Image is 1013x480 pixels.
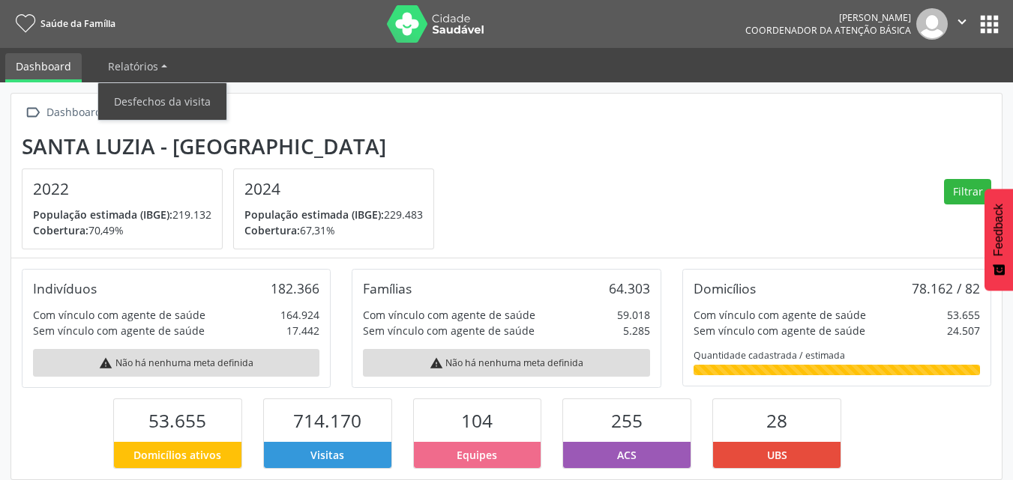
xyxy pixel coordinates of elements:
[33,207,172,222] span: População estimada (IBGE):
[694,307,866,323] div: Com vínculo com agente de saúde
[108,59,158,73] span: Relatórios
[33,222,211,238] p: 70,49%
[947,307,980,323] div: 53.655
[133,447,221,463] span: Domicílios ativos
[33,223,88,237] span: Cobertura:
[611,408,643,433] span: 255
[363,349,649,377] div: Não há nenhuma meta definida
[33,349,319,377] div: Não há nenhuma meta definida
[33,307,205,323] div: Com vínculo com agente de saúde
[948,8,976,40] button: 
[293,408,361,433] span: 714.170
[609,280,650,297] div: 64.303
[916,8,948,40] img: img
[461,408,493,433] span: 104
[10,11,115,36] a: Saúde da Família
[22,102,104,124] a:  Dashboard
[97,82,227,121] ul: Relatórios
[148,408,206,433] span: 53.655
[33,180,211,198] h4: 2022
[97,53,178,79] a: Relatórios
[286,323,319,338] div: 17.442
[617,307,650,323] div: 59.018
[766,408,787,433] span: 28
[22,102,43,124] i: 
[947,323,980,338] div: 24.507
[244,207,423,222] p: 229.483
[363,307,535,323] div: Com vínculo com agente de saúde
[310,447,344,463] span: Visitas
[244,223,300,237] span: Cobertura:
[457,447,497,463] span: Equipes
[5,53,82,82] a: Dashboard
[745,11,911,24] div: [PERSON_NAME]
[985,189,1013,291] button: Feedback - Mostrar pesquisa
[623,323,650,338] div: 5.285
[745,24,911,37] span: Coordenador da Atenção Básica
[244,222,423,238] p: 67,31%
[33,323,205,338] div: Sem vínculo com agente de saúde
[954,13,970,30] i: 
[694,280,756,297] div: Domicílios
[363,280,412,297] div: Famílias
[430,356,443,370] i: warning
[944,179,991,204] button: Filtrar
[992,204,1006,256] span: Feedback
[43,102,104,124] div: Dashboard
[98,88,226,115] a: Desfechos da visita
[99,356,112,370] i: warning
[767,447,787,463] span: UBS
[617,447,637,463] span: ACS
[694,349,980,362] div: Quantidade cadastrada / estimada
[280,307,319,323] div: 164.924
[694,323,865,338] div: Sem vínculo com agente de saúde
[33,280,97,297] div: Indivíduos
[22,134,445,159] div: Santa Luzia - [GEOGRAPHIC_DATA]
[244,207,384,222] span: População estimada (IBGE):
[244,180,423,198] h4: 2024
[363,323,535,338] div: Sem vínculo com agente de saúde
[271,280,319,297] div: 182.366
[33,207,211,222] p: 219.132
[912,280,980,297] div: 78.162 / 82
[40,17,115,30] span: Saúde da Família
[976,11,1003,37] button: apps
